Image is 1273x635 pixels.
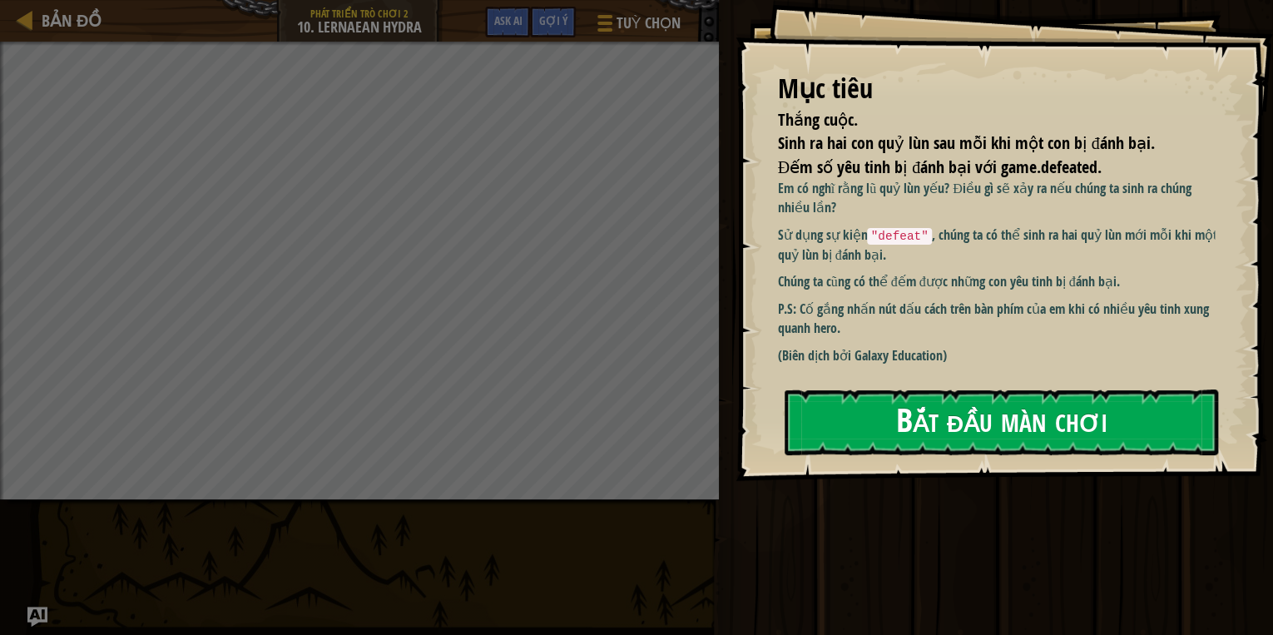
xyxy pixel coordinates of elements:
[777,300,1225,338] p: P.S: Cố gắng nhấn nút dấu cách trên bàn phím của em khi có nhiều yêu tinh xung quanh hero.
[777,108,857,131] span: Thắng cuộc.
[42,9,102,32] span: Bản đồ
[485,7,530,37] button: Ask AI
[756,108,1211,132] li: Thắng cuộc.
[777,179,1225,217] p: Em có nghĩ rằng lũ quỷ lùn yếu? Điều gì sẽ xảy ra nếu chúng ta sinh ra chúng nhiều lần?
[777,272,1225,291] p: Chúng ta cũng có thể đếm được những con yêu tinh bị đánh bại.
[777,70,1215,108] div: Mục tiêu
[777,226,1225,264] p: Sử dụng sự kiện , chúng ta có thể sinh ra hai quỷ lùn mới mỗi khi một quỷ lùn bị đánh bại.
[777,156,1101,178] span: Đếm số yêu tinh bị đánh bại với game.defeated.
[493,12,522,28] span: Ask AI
[777,346,1225,365] p: (Biên dịch bởi Galaxy Education)
[27,607,47,627] button: Ask AI
[616,12,680,34] span: Tuỳ chọn
[777,131,1154,154] span: Sinh ra hai con quỷ lùn sau mỗi khi một con bị đánh bại.
[756,156,1211,180] li: Đếm số yêu tinh bị đánh bại với game.defeated.
[33,9,102,32] a: Bản đồ
[785,389,1218,455] button: Bắt đầu màn chơi
[867,228,931,245] code: "defeat"
[584,7,690,46] button: Tuỳ chọn
[756,131,1211,156] li: Sinh ra hai con quỷ lùn sau mỗi khi một con bị đánh bại.
[538,12,567,28] span: Gợi ý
